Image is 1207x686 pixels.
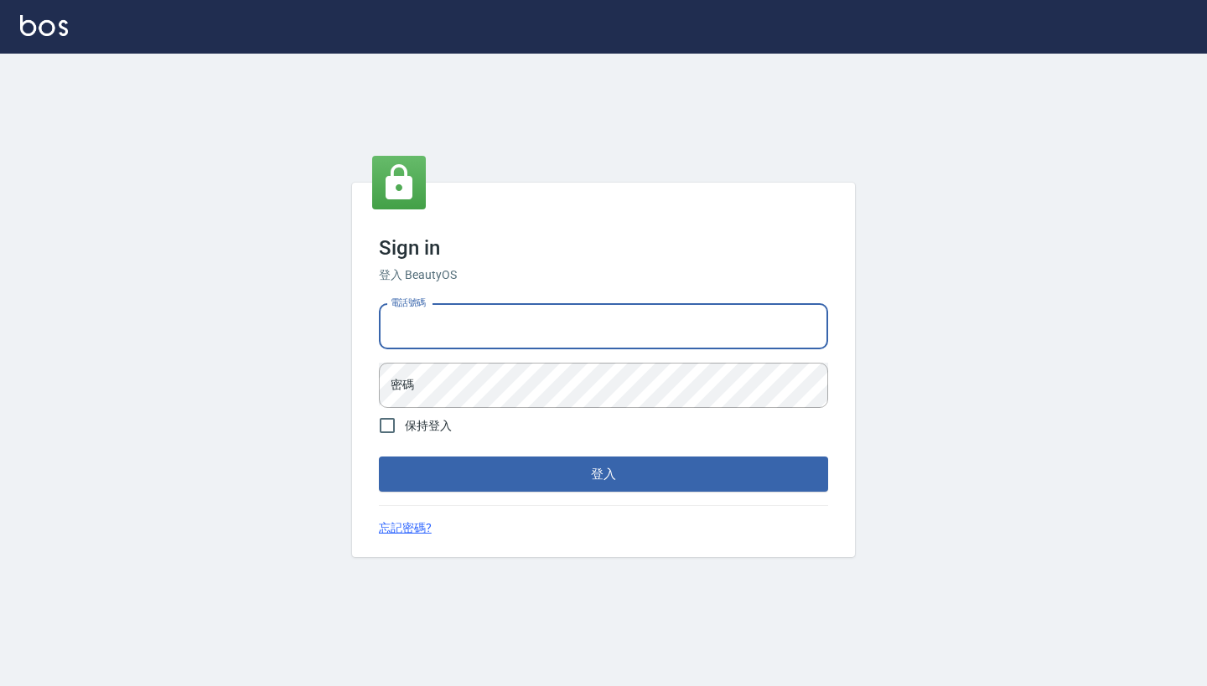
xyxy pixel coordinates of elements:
label: 電話號碼 [391,297,426,309]
h6: 登入 BeautyOS [379,266,828,284]
a: 忘記密碼? [379,519,432,537]
span: 保持登入 [405,417,452,435]
button: 登入 [379,456,828,492]
h3: Sign in [379,236,828,260]
img: Logo [20,15,68,36]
